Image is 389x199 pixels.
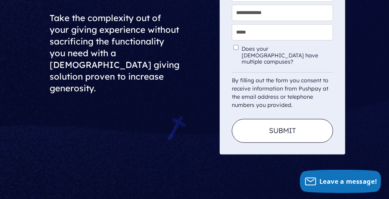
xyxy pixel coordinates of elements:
div: By filling out the form you consent to receive information from Pushpay at the email address or t... [232,72,333,109]
button: Submit [232,119,333,143]
button: Leave a message! [300,170,381,193]
span: Leave a message! [319,177,377,186]
label: Does your [DEMOGRAPHIC_DATA] have multiple campuses? [242,46,332,65]
h2: Take the complexity out of your giving experience without sacrificing the functionality you need ... [50,6,213,100]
